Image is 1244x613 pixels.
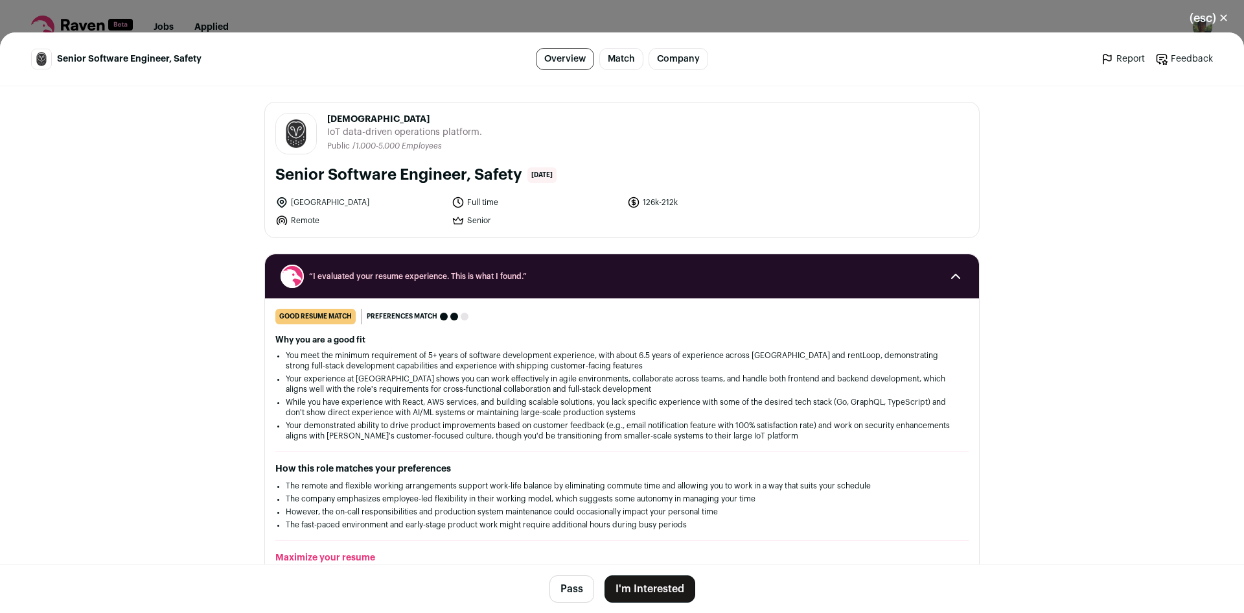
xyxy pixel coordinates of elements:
[549,575,594,603] button: Pass
[1101,53,1145,66] a: Report
[57,53,202,66] span: Senior Software Engineer, Safety
[275,551,969,564] h2: Maximize your resume
[275,165,522,186] h1: Senior Software Engineer, Safety
[536,48,594,70] a: Overview
[286,397,958,418] li: While you have experience with React, AWS services, and building scalable solutions, you lack spe...
[527,167,557,183] span: [DATE]
[1174,4,1244,32] button: Close modal
[352,141,442,151] li: /
[599,48,643,70] a: Match
[286,374,958,394] li: Your experience at [GEOGRAPHIC_DATA] shows you can work effectively in agile environments, collab...
[327,126,482,139] span: IoT data-driven operations platform.
[452,196,620,209] li: Full time
[286,520,958,530] li: The fast-paced environment and early-stage product work might require additional hours during bus...
[627,196,796,209] li: 126k-212k
[309,271,935,282] span: “I evaluated your resume experience. This is what I found.”
[286,494,958,504] li: The company emphasizes employee-led flexibility in their working model, which suggests some auton...
[1155,53,1213,66] a: Feedback
[275,309,356,324] div: good resume match
[605,575,695,603] button: I'm Interested
[275,335,969,345] h2: Why you are a good fit
[286,420,958,441] li: Your demonstrated ability to drive product improvements based on customer feedback (e.g., email n...
[275,196,444,209] li: [GEOGRAPHIC_DATA]
[286,507,958,517] li: However, the on-call responsibilities and production system maintenance could occasionally impact...
[356,142,442,150] span: 1,000-5,000 Employees
[452,214,620,227] li: Senior
[327,141,352,151] li: Public
[649,48,708,70] a: Company
[275,214,444,227] li: Remote
[275,463,969,475] h2: How this role matches your preferences
[367,310,437,323] span: Preferences match
[286,350,958,371] li: You meet the minimum requirement of 5+ years of software development experience, with about 6.5 y...
[276,114,316,154] img: f3d5d0fa5e81f1c40eef72acec6f04c076c8df624c75215ce6affc40ebb62c96.jpg
[32,49,51,69] img: f3d5d0fa5e81f1c40eef72acec6f04c076c8df624c75215ce6affc40ebb62c96.jpg
[286,481,958,491] li: The remote and flexible working arrangements support work-life balance by eliminating commute tim...
[327,113,482,126] span: [DEMOGRAPHIC_DATA]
